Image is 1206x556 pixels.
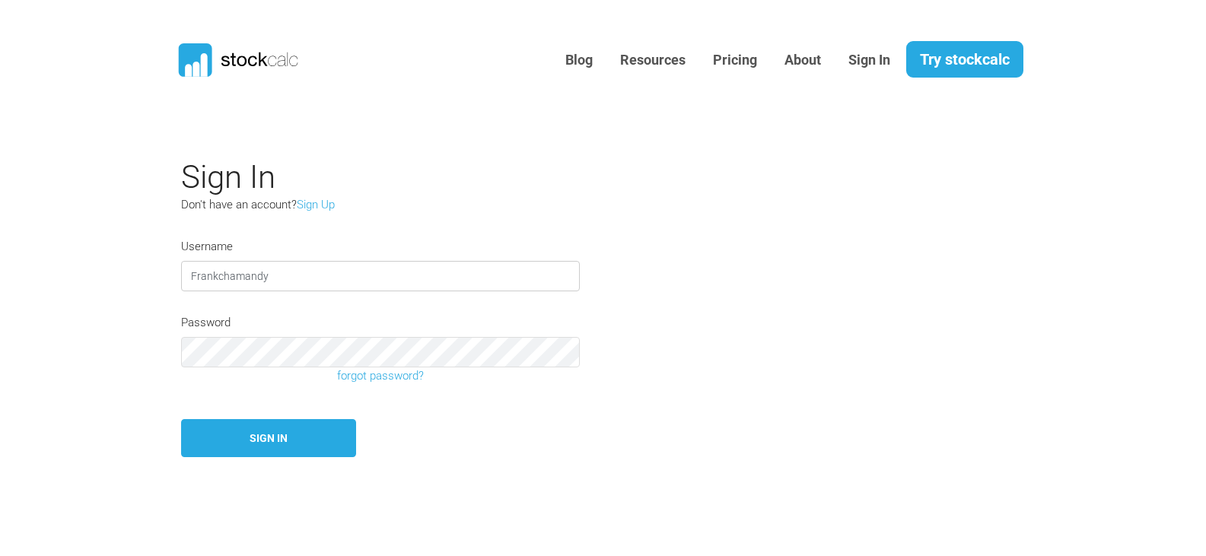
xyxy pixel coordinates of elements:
a: Resources [609,42,697,79]
label: Password [181,314,231,332]
p: Don't have an account? [181,196,531,214]
a: Try stockcalc [906,41,1023,78]
h2: Sign In [181,158,881,196]
a: Pricing [702,42,768,79]
a: Sign In [837,42,902,79]
button: Sign In [181,419,356,458]
a: Blog [554,42,604,79]
label: Username [181,238,233,256]
a: Sign Up [297,198,335,211]
a: forgot password? [170,367,591,385]
a: About [773,42,832,79]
